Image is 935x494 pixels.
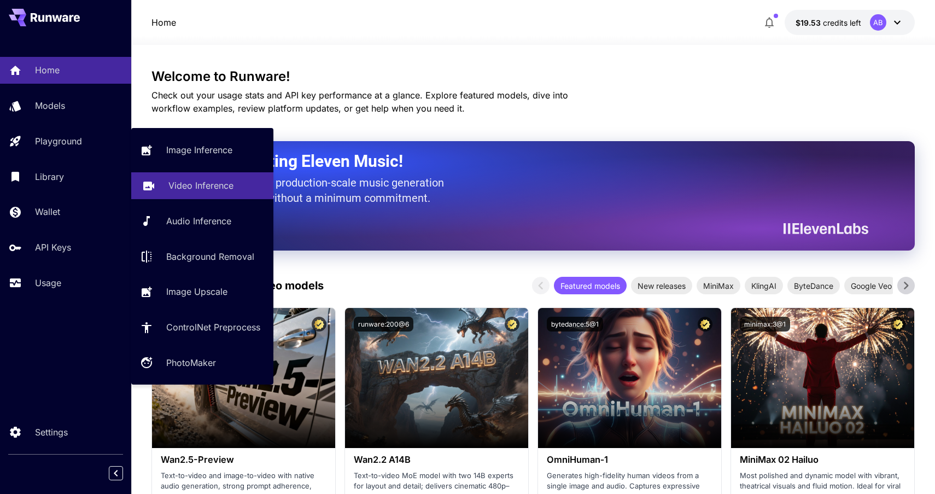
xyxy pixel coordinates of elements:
[312,317,326,332] button: Certified Model – Vetted for best performance and includes a commercial license.
[740,317,790,332] button: minimax:3@1
[151,69,915,84] h3: Welcome to Runware!
[151,16,176,29] p: Home
[787,280,840,292] span: ByteDance
[35,426,68,439] p: Settings
[161,455,326,465] h3: Wan2.5-Preview
[554,280,627,292] span: Featured models
[538,308,721,448] img: alt
[151,90,568,114] span: Check out your usage stats and API key performance at a glance. Explore featured models, dive int...
[547,455,712,465] h3: OmniHuman‑1
[166,250,254,263] p: Background Removal
[631,280,692,292] span: New releases
[345,308,528,448] img: alt
[166,285,227,298] p: Image Upscale
[35,135,82,148] p: Playground
[151,16,176,29] nav: breadcrumb
[131,137,273,164] a: Image Inference
[168,179,233,192] p: Video Inference
[179,151,861,172] h2: Now Supporting Eleven Music!
[35,63,60,77] p: Home
[870,14,886,31] div: AB
[166,321,260,334] p: ControlNet Preprocess
[166,143,232,156] p: Image Inference
[109,466,123,480] button: Collapse sidebar
[117,463,131,483] div: Collapse sidebar
[844,280,898,292] span: Google Veo
[745,280,783,292] span: KlingAI
[131,208,273,235] a: Audio Inference
[131,314,273,341] a: ControlNet Preprocess
[354,455,519,465] h3: Wan2.2 A14B
[698,317,712,332] button: Certified Model – Vetted for best performance and includes a commercial license.
[796,17,861,28] div: $19.5268
[740,455,905,465] h3: MiniMax 02 Hailuo
[796,18,823,27] span: $19.53
[166,214,231,228] p: Audio Inference
[179,175,452,206] p: The only way to get production-scale music generation from Eleven Labs without a minimum commitment.
[505,317,519,332] button: Certified Model – Vetted for best performance and includes a commercial license.
[697,280,740,292] span: MiniMax
[547,317,603,332] button: bytedance:5@1
[35,205,60,218] p: Wallet
[35,276,61,289] p: Usage
[891,317,905,332] button: Certified Model – Vetted for best performance and includes a commercial license.
[131,350,273,376] a: PhotoMaker
[35,170,64,183] p: Library
[354,317,413,332] button: runware:200@6
[785,10,915,35] button: $19.5268
[131,278,273,305] a: Image Upscale
[35,99,65,112] p: Models
[131,243,273,270] a: Background Removal
[166,356,216,369] p: PhotoMaker
[823,18,861,27] span: credits left
[731,308,914,448] img: alt
[131,172,273,199] a: Video Inference
[35,241,71,254] p: API Keys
